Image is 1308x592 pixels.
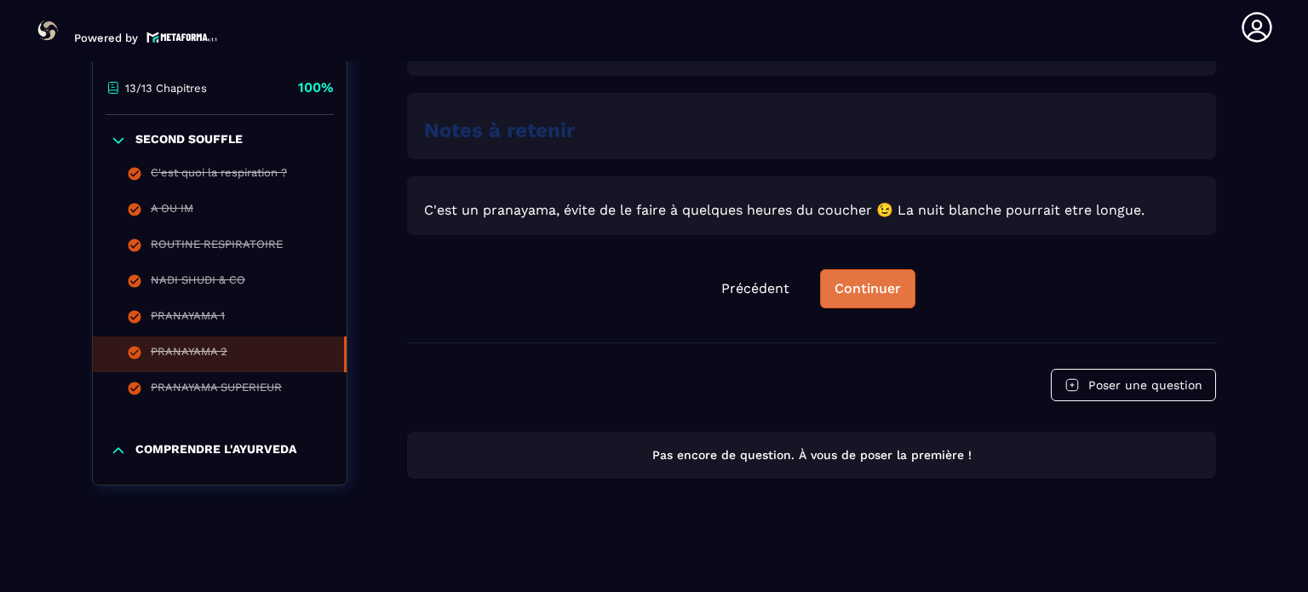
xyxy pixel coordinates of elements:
div: Continuer [835,280,901,297]
div: PRANAYAMA 1 [151,309,225,328]
button: Précédent [708,270,803,307]
p: C'est un pranayama, évite de le faire à quelques heures du coucher 😉 La nuit blanche pourrait etr... [424,202,1199,218]
button: Poser une question [1051,369,1216,401]
p: Powered by [74,32,138,44]
p: Pas encore de question. À vous de poser la première ! [422,447,1201,463]
div: PRANAYAMA SUPERIEUR [151,381,282,399]
button: Continuer [820,269,915,308]
div: PRANAYAMA 2 [151,345,227,364]
p: SECOND SOUFFLE [135,132,243,149]
p: 100% [298,78,334,97]
p: COMPRENDRE L'AYURVEDA [135,442,296,459]
div: NADI SHUDI & CO [151,273,245,292]
img: logo-branding [34,17,61,44]
div: A OU IM [151,202,193,221]
p: 13/13 Chapitres [125,81,207,94]
img: logo [146,30,218,44]
div: ROUTINE RESPIRATOIRE [151,238,283,256]
strong: Notes à retenir [424,118,575,142]
div: C'est quoi la respiration ? [151,166,287,185]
